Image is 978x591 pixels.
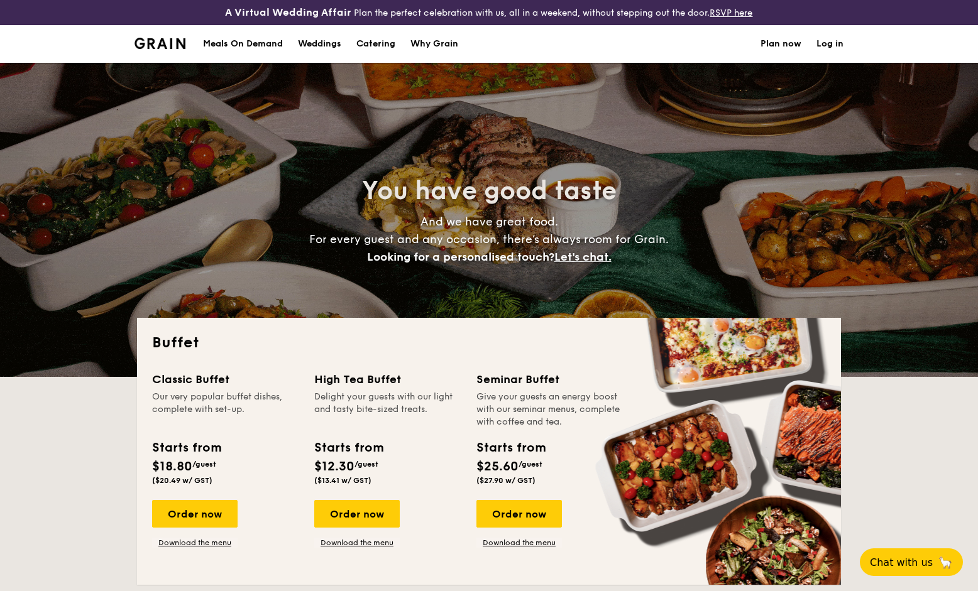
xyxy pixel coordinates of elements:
div: Give your guests an energy boost with our seminar menus, complete with coffee and tea. [476,391,624,428]
span: Looking for a personalised touch? [367,250,554,264]
span: $12.30 [314,459,354,474]
a: Download the menu [476,538,562,548]
div: Plan the perfect celebration with us, all in a weekend, without stepping out the door. [163,5,815,20]
div: Why Grain [410,25,458,63]
a: Log in [816,25,843,63]
h2: Buffet [152,333,826,353]
div: Weddings [298,25,341,63]
a: Meals On Demand [195,25,290,63]
div: Starts from [476,438,545,457]
span: /guest [519,460,542,469]
div: Classic Buffet [152,371,299,388]
h4: A Virtual Wedding Affair [225,5,351,20]
span: Chat with us [870,556,933,568]
button: Chat with us🦙 [860,548,963,576]
a: Weddings [290,25,349,63]
div: High Tea Buffet [314,371,461,388]
div: Delight your guests with our light and tasty bite-sized treats. [314,391,461,428]
a: Plan now [761,25,801,63]
a: Download the menu [314,538,400,548]
span: 🦙 [938,555,953,570]
img: Grain [135,38,185,49]
div: Order now [314,500,400,528]
div: Starts from [314,438,383,457]
a: Why Grain [403,25,466,63]
span: ($13.41 w/ GST) [314,476,371,485]
h1: Catering [356,25,395,63]
span: ($20.49 w/ GST) [152,476,212,485]
a: Catering [349,25,403,63]
span: ($27.90 w/ GST) [476,476,536,485]
a: Logotype [135,38,185,49]
span: You have good taste [362,176,617,206]
span: /guest [354,460,378,469]
div: Starts from [152,438,221,457]
span: $25.60 [476,459,519,474]
div: Order now [152,500,238,528]
div: Seminar Buffet [476,371,624,388]
div: Order now [476,500,562,528]
span: And we have great food. For every guest and any occasion, there’s always room for Grain. [309,215,669,264]
a: RSVP here [710,8,752,18]
div: Meals On Demand [203,25,283,63]
a: Download the menu [152,538,238,548]
span: /guest [192,460,216,469]
div: Our very popular buffet dishes, complete with set-up. [152,391,299,428]
span: Let's chat. [554,250,612,264]
span: $18.80 [152,459,192,474]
